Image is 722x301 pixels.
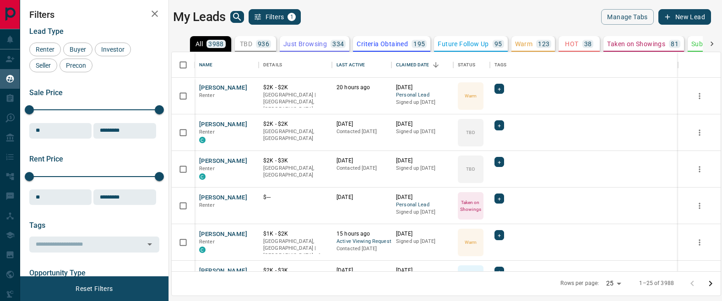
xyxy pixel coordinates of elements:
div: Renter [29,43,61,56]
button: Open [143,238,156,251]
div: + [494,230,504,240]
p: Rows per page: [560,279,599,287]
span: Renter [199,92,215,98]
p: Contacted [DATE] [337,165,387,172]
p: Just Browsing [283,41,327,47]
p: Signed up [DATE] [396,238,449,245]
span: Rent Price [29,155,63,163]
p: Warm [515,41,533,47]
button: [PERSON_NAME] [199,157,247,166]
p: Signed up [DATE] [396,165,449,172]
span: Seller [33,62,54,69]
p: Signed up [DATE] [396,209,449,216]
span: Buyer [66,46,89,53]
span: Renter [199,129,215,135]
p: 123 [538,41,549,47]
button: New Lead [658,9,711,25]
div: Investor [95,43,131,56]
span: Personal Lead [396,201,449,209]
button: [PERSON_NAME] [199,267,247,275]
p: $--- [263,193,327,201]
p: Taken on Showings [459,199,483,213]
span: 1 [288,14,295,20]
button: Go to next page [701,274,720,293]
p: Contacted [DATE] [337,245,387,253]
div: + [494,120,504,130]
div: Claimed Date [396,52,429,78]
p: 15 hours ago [337,230,387,238]
p: $2K - $3K [263,157,327,165]
button: more [693,236,706,249]
div: Tags [490,52,678,78]
div: 25 [603,277,624,290]
div: condos.ca [199,137,206,143]
p: [DATE] [396,84,449,91]
span: Renter [199,239,215,245]
button: more [693,89,706,103]
p: 334 [332,41,344,47]
p: All [195,41,203,47]
p: 195 [413,41,425,47]
span: Tags [29,221,45,230]
div: Last Active [337,52,365,78]
div: Buyer [63,43,92,56]
button: [PERSON_NAME] [199,193,247,202]
span: Investor [98,46,128,53]
p: 3988 [208,41,224,47]
h2: Filters [29,9,159,20]
span: + [498,267,501,276]
p: $1K - $2K [263,230,327,238]
span: + [498,84,501,93]
span: Active Viewing Request [337,238,387,246]
button: more [693,162,706,176]
span: Renter [199,202,215,208]
div: Last Active [332,52,391,78]
p: TBD [466,166,475,172]
p: Toronto [263,238,327,259]
div: Name [195,52,259,78]
span: + [498,121,501,130]
p: Signed up [DATE] [396,128,449,135]
p: Taken on Showings [607,41,665,47]
p: 81 [671,41,679,47]
button: Reset Filters [70,281,119,296]
div: Seller [29,59,57,72]
button: [PERSON_NAME] [199,84,247,92]
p: Warm [465,239,477,246]
p: [DATE] [396,267,449,274]
div: Name [199,52,213,78]
p: Signed up [DATE] [396,99,449,106]
p: [GEOGRAPHIC_DATA] | [GEOGRAPHIC_DATA], [GEOGRAPHIC_DATA] [263,91,327,113]
div: + [494,193,504,204]
p: Criteria Obtained [357,41,408,47]
span: + [498,157,501,167]
div: Status [453,52,490,78]
p: 20 hours ago [337,84,387,91]
div: + [494,157,504,167]
p: [DATE] [337,120,387,128]
p: HOT [565,41,578,47]
div: + [494,267,504,277]
p: 38 [584,41,592,47]
div: Precon [60,59,92,72]
p: $2K - $2K [263,84,327,91]
button: Sort [429,59,442,71]
p: [DATE] [396,120,449,128]
div: Claimed Date [391,52,453,78]
div: condos.ca [199,173,206,180]
span: + [498,194,501,203]
p: [DATE] [396,230,449,238]
div: condos.ca [199,247,206,253]
span: Sale Price [29,88,63,97]
p: $2K - $3K [263,267,327,274]
p: Contacted [DATE] [337,128,387,135]
div: Details [263,52,282,78]
button: search button [230,11,244,23]
p: [GEOGRAPHIC_DATA], [GEOGRAPHIC_DATA] [263,165,327,179]
button: more [693,199,706,213]
p: Warm [465,92,477,99]
span: Precon [63,62,89,69]
div: Details [259,52,332,78]
p: 95 [494,41,502,47]
span: Lead Type [29,27,64,36]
